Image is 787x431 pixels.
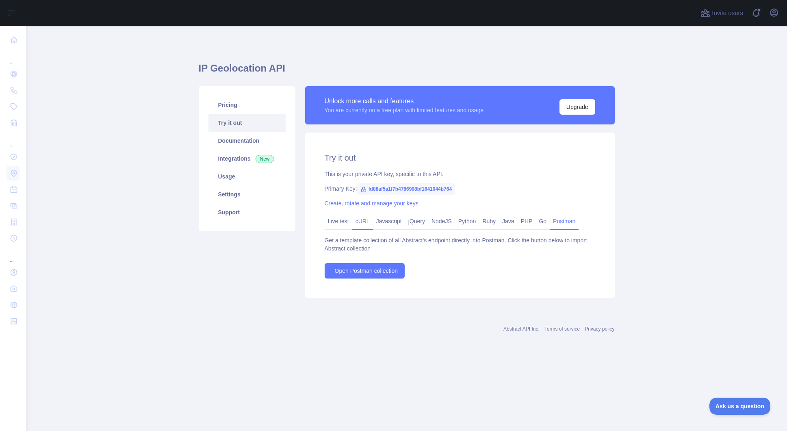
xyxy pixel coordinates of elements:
a: Settings [208,185,286,203]
a: Terms of service [544,326,580,332]
a: Create, rotate and manage your keys [325,200,418,207]
h1: IP Geolocation API [199,62,615,81]
div: This is your private API key, specific to this API. [325,170,595,178]
a: Live test [325,215,352,228]
iframe: Toggle Customer Support [709,398,771,415]
span: fd88af5a1f7b4786998bf1641044b764 [357,183,455,195]
h2: Try it out [325,152,595,163]
div: You are currently on a free plan with limited features and usage [325,106,484,114]
a: jQuery [405,215,428,228]
span: New [256,155,274,163]
div: Get a template collection of all Abstract's endpoint directly into Postman. Click the button belo... [325,236,595,253]
a: Pricing [208,96,286,114]
div: ... [7,49,20,65]
a: Support [208,203,286,221]
a: Go [536,215,550,228]
div: Primary Key: [325,185,595,193]
a: Abstract API Inc. [503,326,540,332]
div: Unlock more calls and features [325,96,484,106]
a: Integrations New [208,150,286,168]
a: Try it out [208,114,286,132]
span: Open Postman collection [335,267,398,275]
a: cURL [352,215,373,228]
a: PHP [518,215,536,228]
a: NodeJS [428,215,455,228]
a: Postman [550,215,579,228]
a: Ruby [479,215,499,228]
a: Java [499,215,518,228]
button: Invite users [699,7,745,20]
button: Upgrade [559,99,595,115]
div: ... [7,247,20,263]
a: Javascript [373,215,405,228]
a: Privacy policy [585,326,614,332]
a: Documentation [208,132,286,150]
div: ... [7,132,20,148]
a: Python [455,215,479,228]
span: Invite users [712,9,743,18]
a: Usage [208,168,286,185]
a: Open Postman collection [325,263,405,279]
